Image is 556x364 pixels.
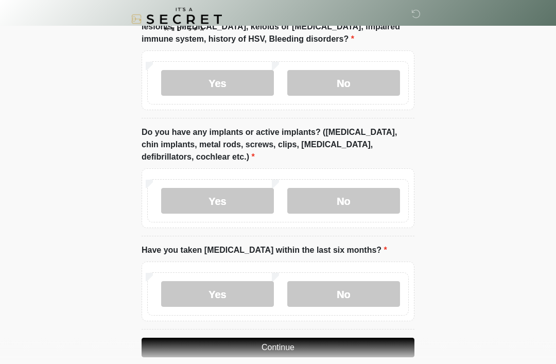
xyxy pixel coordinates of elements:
[287,188,400,214] label: No
[142,245,387,257] label: Have you taken [MEDICAL_DATA] within the last six months?
[161,188,274,214] label: Yes
[142,338,414,358] button: Continue
[131,8,222,31] img: It's A Secret Med Spa Logo
[161,282,274,307] label: Yes
[161,71,274,96] label: Yes
[142,127,414,164] label: Do you have any implants or active implants? ([MEDICAL_DATA], chin implants, metal rods, screws, ...
[287,282,400,307] label: No
[287,71,400,96] label: No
